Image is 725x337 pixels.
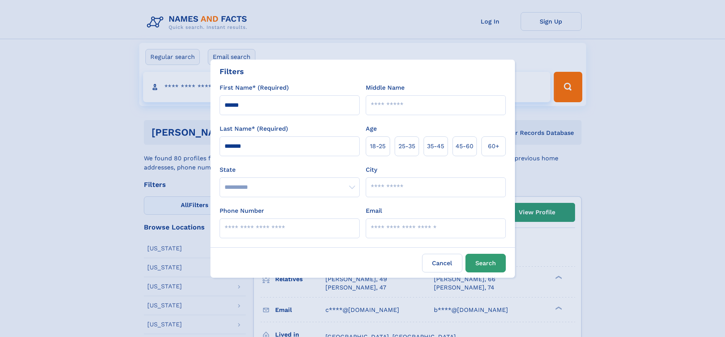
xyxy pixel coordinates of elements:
label: Middle Name [366,83,405,92]
span: 25‑35 [398,142,415,151]
span: 45‑60 [456,142,473,151]
span: 35‑45 [427,142,444,151]
label: Cancel [422,254,462,272]
button: Search [465,254,506,272]
label: State [220,165,360,174]
label: First Name* (Required) [220,83,289,92]
label: City [366,165,377,174]
label: Last Name* (Required) [220,124,288,133]
span: 60+ [488,142,499,151]
div: Filters [220,66,244,77]
label: Email [366,206,382,215]
label: Phone Number [220,206,264,215]
span: 18‑25 [370,142,386,151]
label: Age [366,124,377,133]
